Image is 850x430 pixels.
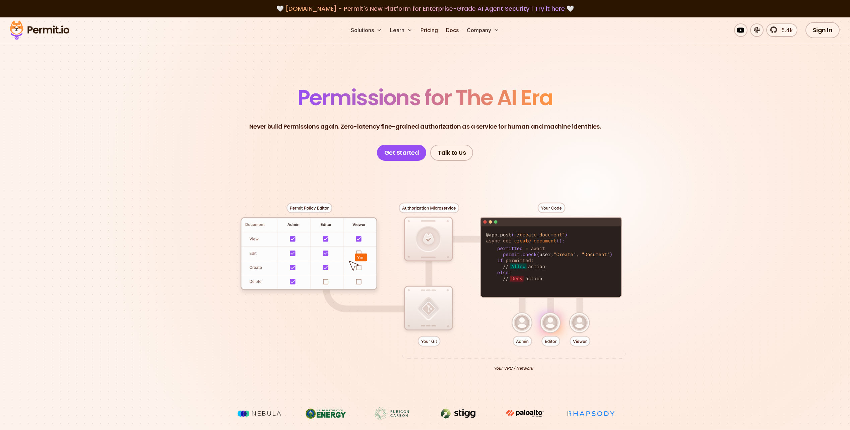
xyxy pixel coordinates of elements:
img: Permit logo [7,19,72,42]
a: 5.4k [766,23,797,37]
a: Pricing [418,23,441,37]
img: Rhapsody Health [566,407,616,420]
p: Never build Permissions again. Zero-latency fine-grained authorization as a service for human and... [249,122,601,131]
button: Solutions [348,23,385,37]
a: Try it here [535,4,565,13]
span: Permissions for The AI Era [298,83,553,113]
button: Company [464,23,502,37]
img: Rubicon [367,407,417,420]
a: Docs [443,23,461,37]
a: Sign In [805,22,840,38]
img: US department of energy [301,407,351,420]
img: Nebula [234,407,284,420]
a: Get Started [377,145,427,161]
img: Stigg [433,407,483,420]
img: paloalto [500,407,550,419]
div: 🤍 🤍 [16,4,834,13]
span: [DOMAIN_NAME] - Permit's New Platform for Enterprise-Grade AI Agent Security | [285,4,565,13]
span: 5.4k [778,26,793,34]
a: Talk to Us [430,145,473,161]
button: Learn [387,23,415,37]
